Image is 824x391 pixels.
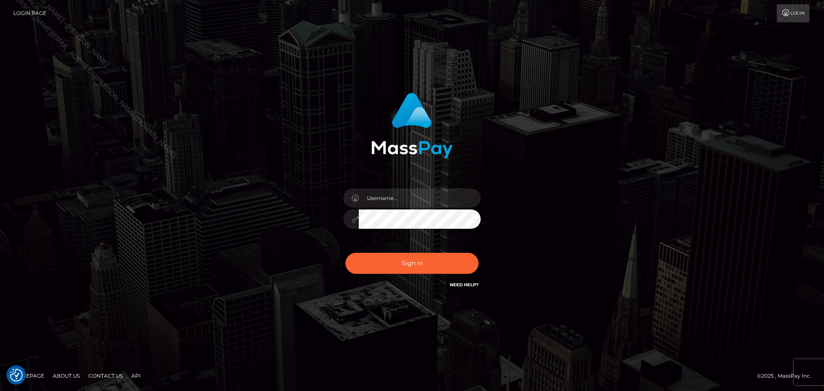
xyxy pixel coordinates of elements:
[450,282,479,288] a: Need Help?
[345,253,479,274] button: Sign in
[10,369,23,382] button: Consent Preferences
[128,369,144,382] a: API
[777,4,809,22] a: Login
[371,93,453,158] img: MassPay Login
[85,369,126,382] a: Contact Us
[10,369,23,382] img: Revisit consent button
[359,188,481,208] input: Username...
[757,371,818,381] div: © 2025 , MassPay Inc.
[13,4,46,22] a: Login Page
[49,369,83,382] a: About Us
[9,369,48,382] a: Homepage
